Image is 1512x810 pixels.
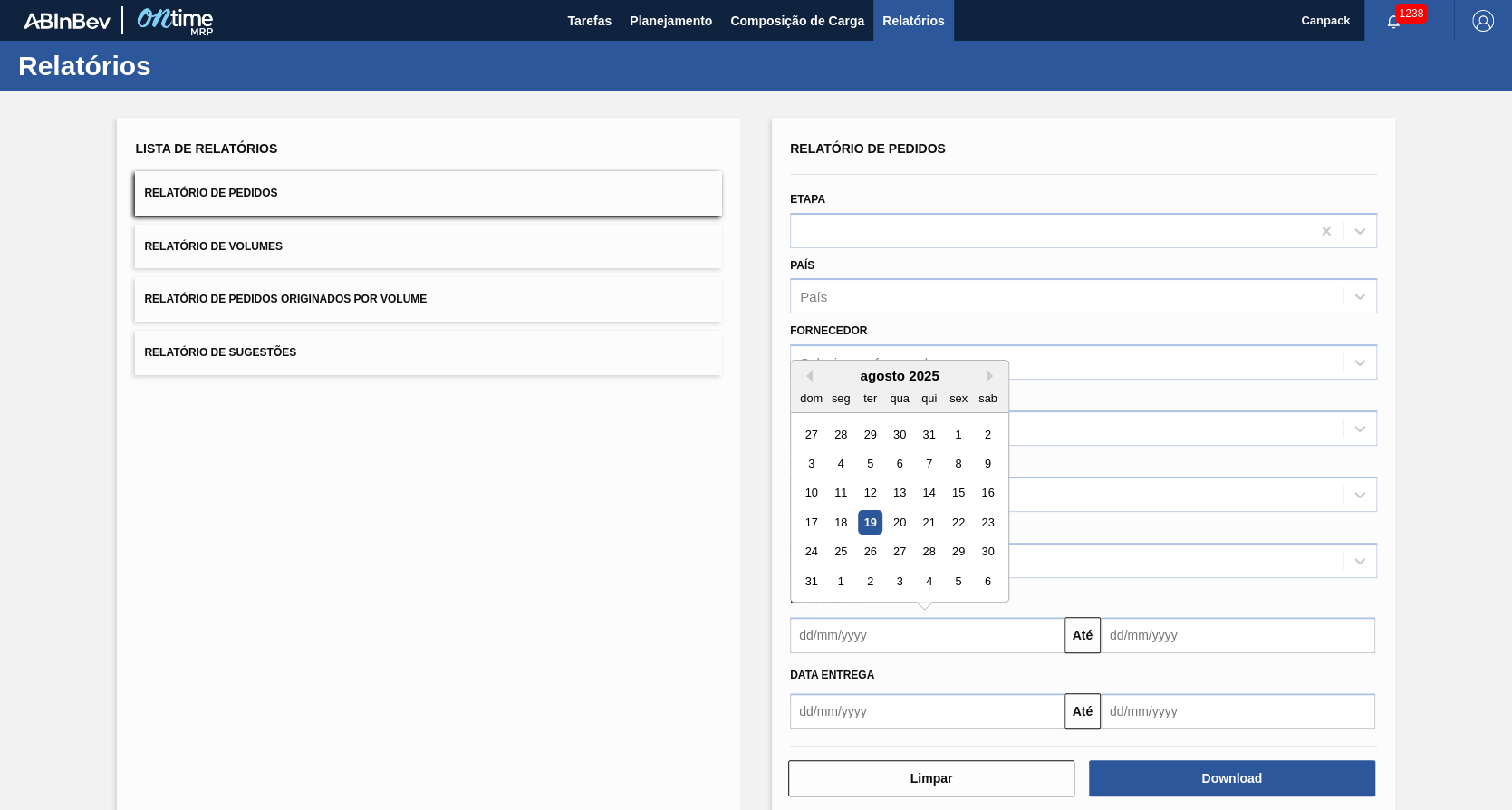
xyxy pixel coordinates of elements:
[946,386,970,410] div: sex
[796,419,1002,596] div: month 2025-08
[144,240,282,253] span: Relatório de Volumes
[24,13,111,29] img: TNhmsLtSVTkK8tSr43FrP2fwEKptu5GPRR3wAAAABJRU5ErkJggg==
[1395,4,1427,24] span: 1238
[976,569,1000,593] div: Choose sábado, 6 de setembro de 2025
[1101,693,1375,729] input: dd/mm/yyyy
[829,540,853,564] div: Choose segunda-feira, 25 de agosto de 2025
[18,55,340,76] h1: Relatórios
[917,451,941,476] div: Choose quinta-feira, 7 de agosto de 2025
[858,386,882,410] div: ter
[887,451,911,476] div: Choose quarta-feira, 6 de agosto de 2025
[790,617,1064,653] input: dd/mm/yyyy
[976,481,1000,506] div: Choose sábado, 16 de agosto de 2025
[946,569,970,593] div: Choose sexta-feira, 5 de setembro de 2025
[790,193,825,206] label: Etapa
[946,510,970,535] div: Choose sexta-feira, 22 de agosto de 2025
[917,540,941,564] div: Choose quinta-feira, 28 de agosto de 2025
[829,569,853,593] div: Choose segunda-feira, 1 de setembro de 2025
[946,540,970,564] div: Choose sexta-feira, 29 de agosto de 2025
[887,569,911,593] div: Choose quarta-feira, 3 de setembro de 2025
[976,540,1000,564] div: Choose sábado, 30 de agosto de 2025
[1064,617,1101,653] button: Até
[987,370,999,382] button: Next Month
[829,422,853,447] div: Choose segunda-feira, 28 de julho de 2025
[858,422,882,447] div: Choose terça-feira, 29 de julho de 2025
[144,293,427,305] span: Relatório de Pedidos Originados por Volume
[791,368,1008,383] div: agosto 2025
[135,141,277,156] span: Lista de Relatórios
[946,422,970,447] div: Choose sexta-feira, 1 de agosto de 2025
[800,370,813,382] button: Previous Month
[946,451,970,476] div: Choose sexta-feira, 8 de agosto de 2025
[976,510,1000,535] div: Choose sábado, 23 de agosto de 2025
[790,141,946,156] span: Relatório de Pedidos
[917,386,941,410] div: qui
[1101,617,1375,653] input: dd/mm/yyyy
[858,569,882,593] div: Choose terça-feira, 2 de setembro de 2025
[790,324,867,337] label: Fornecedor
[135,171,722,216] button: Relatório de Pedidos
[144,346,296,359] span: Relatório de Sugestões
[946,481,970,506] div: Choose sexta-feira, 15 de agosto de 2025
[829,386,853,410] div: seg
[829,510,853,535] div: Choose segunda-feira, 18 de agosto de 2025
[799,540,823,564] div: Choose domingo, 24 de agosto de 2025
[1089,760,1375,796] button: Download
[790,259,814,272] label: País
[858,540,882,564] div: Choose terça-feira, 26 de agosto de 2025
[829,451,853,476] div: Choose segunda-feira, 4 de agosto de 2025
[1364,8,1422,34] button: Notificações
[799,569,823,593] div: Choose domingo, 31 de agosto de 2025
[976,386,1000,410] div: sab
[799,386,823,410] div: dom
[829,481,853,506] div: Choose segunda-feira, 11 de agosto de 2025
[135,225,722,269] button: Relatório de Volumes
[882,10,944,32] span: Relatórios
[887,481,911,506] div: Choose quarta-feira, 13 de agosto de 2025
[1472,10,1494,32] img: Logout
[730,10,864,32] span: Composição de Carga
[790,693,1064,729] input: dd/mm/yyyy
[858,510,882,535] div: Choose terça-feira, 19 de agosto de 2025
[976,451,1000,476] div: Choose sábado, 9 de agosto de 2025
[887,386,911,410] div: qua
[135,331,722,375] button: Relatório de Sugestões
[917,481,941,506] div: Choose quinta-feira, 14 de agosto de 2025
[790,669,874,681] span: Data entrega
[799,481,823,506] div: Choose domingo, 10 de agosto de 2025
[858,451,882,476] div: Choose terça-feira, 5 de agosto de 2025
[858,481,882,506] div: Choose terça-feira, 12 de agosto de 2025
[976,422,1000,447] div: Choose sábado, 2 de agosto de 2025
[887,510,911,535] div: Choose quarta-feira, 20 de agosto de 2025
[917,510,941,535] div: Choose quinta-feira, 21 de agosto de 2025
[144,187,277,199] span: Relatório de Pedidos
[887,540,911,564] div: Choose quarta-feira, 27 de agosto de 2025
[788,760,1074,796] button: Limpar
[800,355,939,371] div: Selecione o fornecedor
[799,510,823,535] div: Choose domingo, 17 de agosto de 2025
[917,422,941,447] div: Choose quinta-feira, 31 de julho de 2025
[917,569,941,593] div: Choose quinta-feira, 4 de setembro de 2025
[799,422,823,447] div: Choose domingo, 27 de julho de 2025
[630,10,712,32] span: Planejamento
[135,277,722,322] button: Relatório de Pedidos Originados por Volume
[887,422,911,447] div: Choose quarta-feira, 30 de julho de 2025
[1064,693,1101,729] button: Até
[800,289,827,304] div: País
[567,10,612,32] span: Tarefas
[799,451,823,476] div: Choose domingo, 3 de agosto de 2025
